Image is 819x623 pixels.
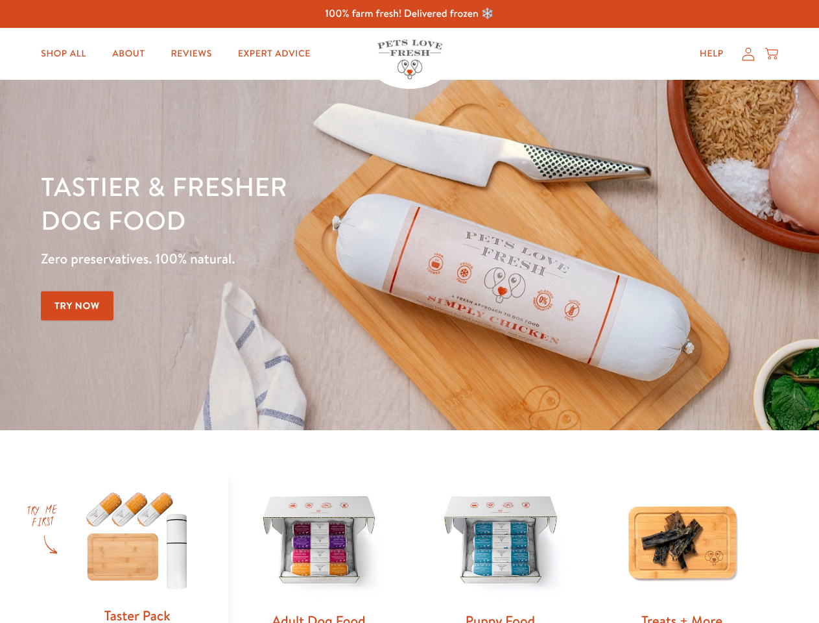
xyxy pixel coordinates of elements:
img: Pets Love Fresh [377,40,442,79]
a: Help [689,41,734,67]
a: Reviews [160,41,222,67]
a: Shop All [30,41,97,67]
a: About [102,41,155,67]
a: Try Now [41,291,113,321]
a: Expert Advice [228,41,321,67]
p: Zero preservatives. 100% natural. [41,247,532,271]
h1: Tastier & fresher dog food [41,169,532,237]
